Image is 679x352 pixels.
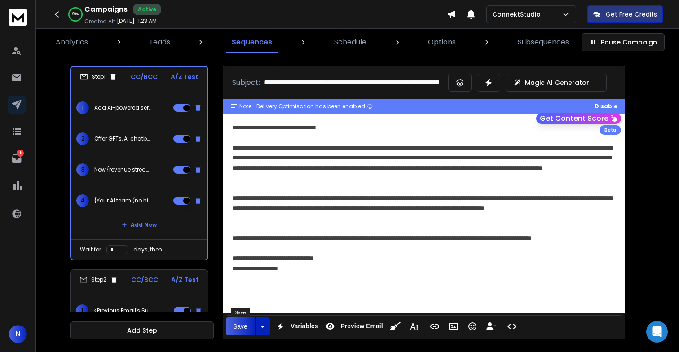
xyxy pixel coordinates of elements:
[115,216,164,234] button: Add New
[428,37,456,48] p: Options
[232,77,260,88] p: Subject:
[50,31,93,53] a: Analytics
[70,66,208,260] li: Step1CC/BCCA/Z Test1Add AI-powered services to {{Company Name for Emails}} without hiring a dev2O...
[76,194,89,207] span: 4
[231,308,250,317] div: Save
[131,72,158,81] p: CC/BCC
[94,135,152,142] p: Offer GPTs, AI chatbots & automation — {white-labeled|custom|branded} for your agency
[426,317,443,335] button: Insert Link (⌘K)
[322,317,384,335] button: Preview Email
[9,325,27,343] button: N
[582,33,665,51] button: Pause Campaign
[145,31,176,53] a: Leads
[512,31,574,53] a: Subsequences
[492,10,544,19] p: ConnektStudio
[483,317,500,335] button: Insert Unsubscribe Link
[387,317,404,335] button: Clean HTML
[606,10,657,19] p: Get Free Credits
[80,73,117,81] div: Step 1
[536,113,621,124] button: Get Content Score
[329,31,372,53] a: Schedule
[117,18,157,25] p: [DATE] 11:23 AM
[80,246,101,253] p: Wait for
[94,197,152,204] p: {Your AI team (no hiring needed) — want to see how?|Your AI team (no hiring needed) — interested ...
[272,317,320,335] button: Variables
[525,78,589,87] p: Magic AI Generator
[94,166,152,173] p: New {revenue streams|income sources|profit paths} for agencies — powered by {generative|AI-driven...
[339,322,384,330] span: Preview Email
[76,132,89,145] span: 2
[131,275,158,284] p: CC/BCC
[84,4,128,15] h1: Campaigns
[646,321,668,343] div: Open Intercom Messenger
[226,317,255,335] button: Save
[406,317,423,335] button: More Text
[232,37,272,48] p: Sequences
[171,72,198,81] p: A/Z Test
[503,317,520,335] button: Code View
[150,37,170,48] p: Leads
[17,150,24,157] p: 15
[79,276,118,284] div: Step 2
[445,317,462,335] button: Insert Image (⌘P)
[56,37,88,48] p: Analytics
[239,103,253,110] span: Note:
[289,322,320,330] span: Variables
[72,12,79,17] p: 99 %
[506,74,607,92] button: Magic AI Generator
[600,125,621,135] div: Beta
[94,307,151,314] p: <Previous Email's Subject>
[133,4,161,15] div: Active
[76,304,88,317] span: 1
[84,18,115,25] p: Created At:
[9,9,27,26] img: logo
[70,321,214,339] button: Add Step
[518,37,569,48] p: Subsequences
[226,31,278,53] a: Sequences
[8,150,26,167] a: 15
[76,163,89,176] span: 3
[595,103,617,110] button: Disable
[256,103,373,110] div: Delivery Optimisation has been enabled
[423,31,461,53] a: Options
[171,275,199,284] p: A/Z Test
[76,101,89,114] span: 1
[587,5,663,23] button: Get Free Credits
[334,37,366,48] p: Schedule
[133,246,162,253] p: days, then
[464,317,481,335] button: Emoticons
[94,104,152,111] p: Add AI-powered services to {{Company Name for Emails}} without hiring a dev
